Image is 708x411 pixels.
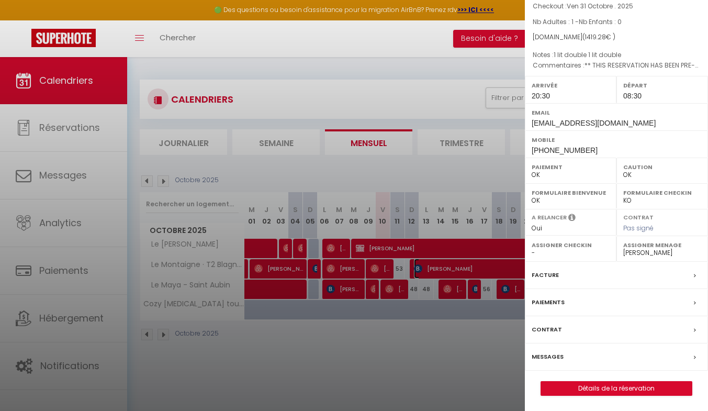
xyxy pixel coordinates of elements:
label: Mobile [532,135,701,145]
label: Facture [532,270,559,281]
span: 08:30 [623,92,642,100]
label: Paiement [532,162,610,172]
p: Checkout : [533,1,700,12]
span: [EMAIL_ADDRESS][DOMAIN_NAME] [532,119,656,127]
label: Assigner Menage [623,240,701,250]
p: Commentaires : [533,60,700,71]
span: ( € ) [582,32,615,41]
label: Caution [623,162,701,172]
i: Sélectionner OUI si vous souhaiter envoyer les séquences de messages post-checkout [568,213,576,225]
a: Détails de la réservation [541,382,692,395]
span: 20:30 [532,92,550,100]
label: Assigner Checkin [532,240,610,250]
label: Email [532,107,701,118]
label: Formulaire Bienvenue [532,187,610,198]
button: Détails de la réservation [541,381,692,396]
label: Contrat [623,213,654,220]
span: 1419.28 [585,32,606,41]
span: Nb Enfants : 0 [579,17,622,26]
span: Pas signé [623,224,654,232]
span: [PHONE_NUMBER] [532,146,598,154]
label: Arrivée [532,80,610,91]
label: A relancer [532,213,567,222]
label: Formulaire Checkin [623,187,701,198]
span: Nb Adultes : 1 - [533,17,622,26]
label: Départ [623,80,701,91]
div: [DOMAIN_NAME] [533,32,700,42]
label: Paiements [532,297,565,308]
label: Contrat [532,324,562,335]
span: Ven 31 Octobre . 2025 [567,2,633,10]
label: Messages [532,351,564,362]
span: 1 lit double 1 lit double [554,50,621,59]
p: Notes : [533,50,700,60]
